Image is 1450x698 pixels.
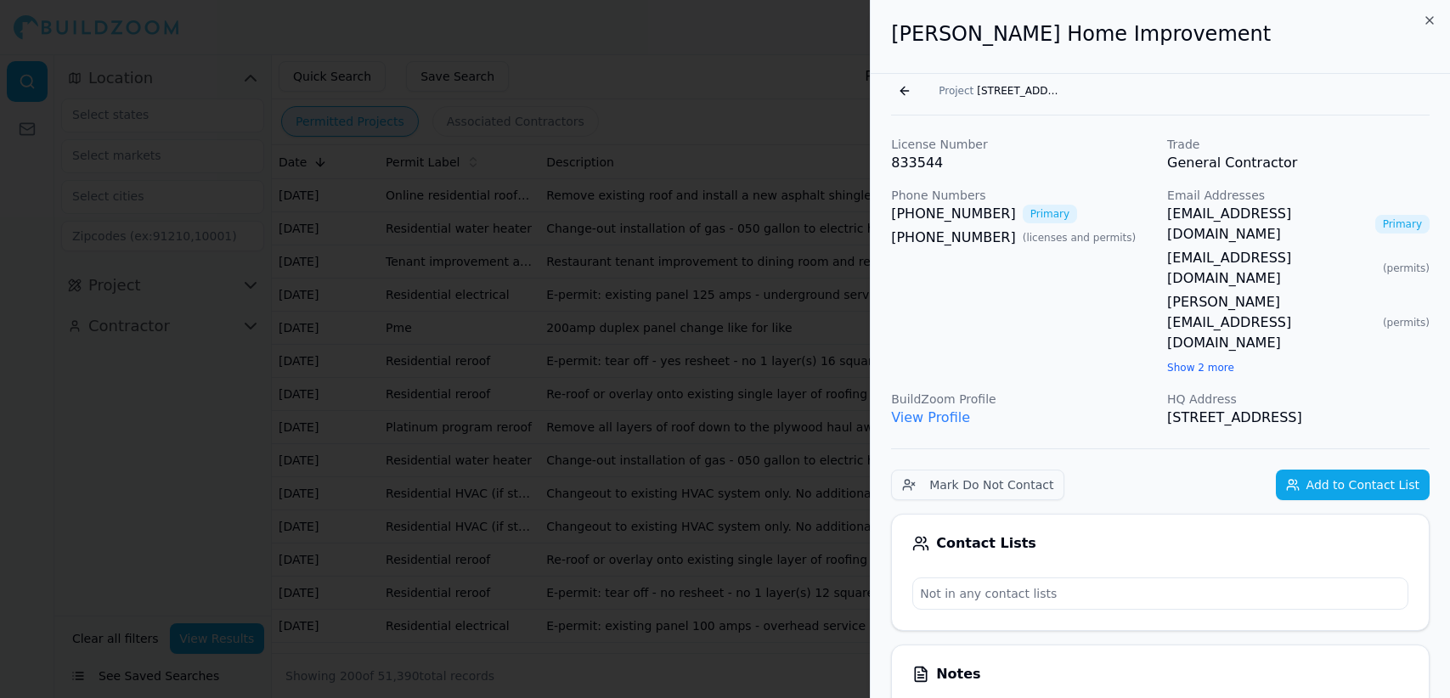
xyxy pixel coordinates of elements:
p: General Contractor [1167,153,1430,173]
button: Show 2 more [1167,361,1234,374]
span: ( licenses and permits ) [1023,231,1136,245]
p: Not in any contact lists [913,578,1408,609]
button: Mark Do Not Contact [891,470,1064,500]
p: License Number [891,136,1154,153]
a: View Profile [891,409,970,425]
span: [STREET_ADDRESS] [977,84,1062,98]
a: [PERSON_NAME][EMAIL_ADDRESS][DOMAIN_NAME] [1167,292,1376,353]
button: Project[STREET_ADDRESS] [928,79,1072,103]
span: ( permits ) [1383,262,1430,275]
div: Notes [912,666,1408,683]
a: [PHONE_NUMBER] [891,204,1016,224]
p: Trade [1167,136,1430,153]
span: Primary [1375,215,1430,234]
h2: [PERSON_NAME] Home Improvement [891,20,1430,48]
span: Primary [1023,205,1077,223]
a: [EMAIL_ADDRESS][DOMAIN_NAME] [1167,248,1376,289]
p: Phone Numbers [891,187,1154,204]
a: [EMAIL_ADDRESS][DOMAIN_NAME] [1167,204,1368,245]
span: Project [939,84,973,98]
button: Add to Contact List [1276,470,1430,500]
a: [PHONE_NUMBER] [891,228,1016,248]
div: Contact Lists [912,535,1408,552]
p: [STREET_ADDRESS] [1167,408,1430,428]
span: ( permits ) [1383,316,1430,329]
p: BuildZoom Profile [891,391,1154,408]
p: HQ Address [1167,391,1430,408]
p: Email Addresses [1167,187,1430,204]
p: 833544 [891,153,1154,173]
